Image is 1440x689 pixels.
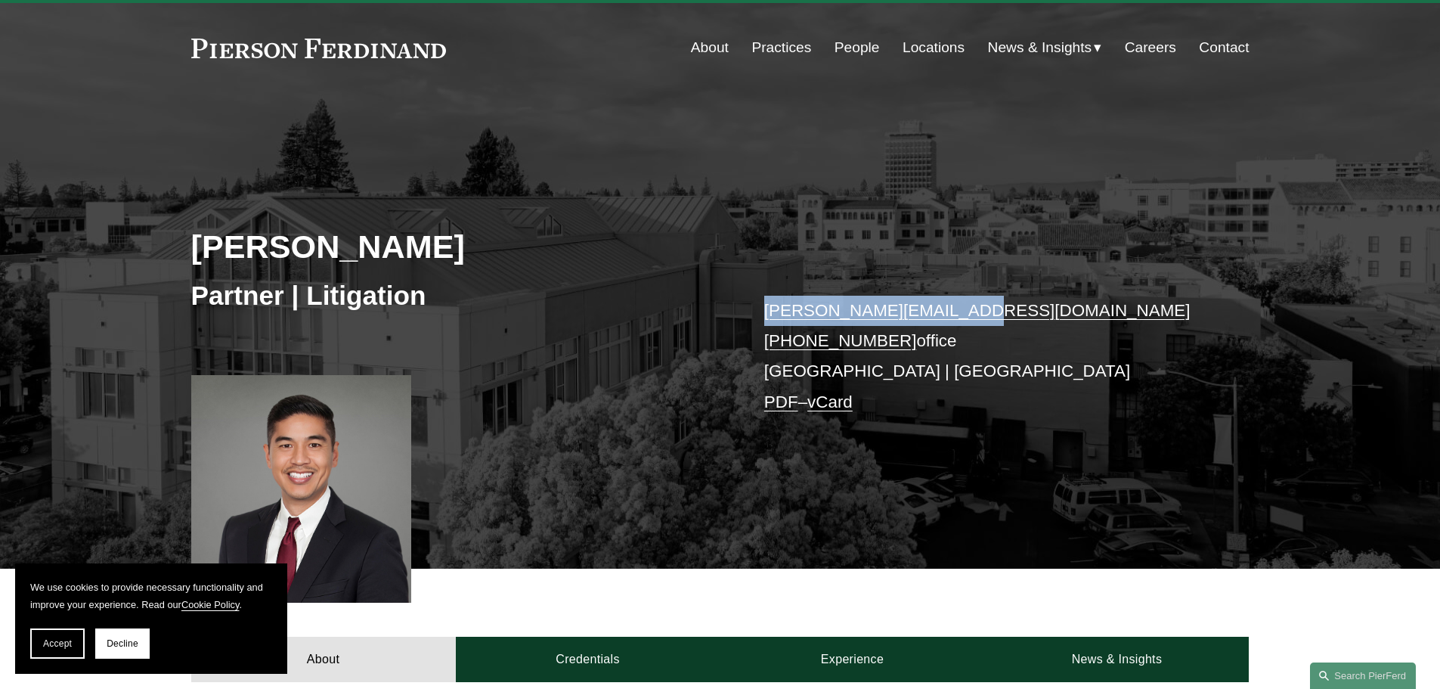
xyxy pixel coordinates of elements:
a: [PHONE_NUMBER] [764,331,917,350]
a: Practices [751,33,811,62]
a: Experience [720,637,985,682]
a: Locations [903,33,965,62]
a: Credentials [456,637,720,682]
section: Cookie banner [15,563,287,674]
a: vCard [807,393,853,411]
a: News & Insights [984,637,1249,682]
p: We use cookies to provide necessary functionality and improve your experience. Read our . [30,579,272,613]
a: [PERSON_NAME][EMAIL_ADDRESS][DOMAIN_NAME] [764,301,1191,320]
a: folder dropdown [988,33,1102,62]
button: Decline [95,628,150,659]
a: Cookie Policy [181,599,240,610]
a: PDF [764,393,798,411]
h2: [PERSON_NAME] [191,227,720,266]
a: Search this site [1310,663,1416,689]
p: office [GEOGRAPHIC_DATA] | [GEOGRAPHIC_DATA] – [764,296,1205,417]
span: Decline [107,638,138,649]
span: Accept [43,638,72,649]
a: About [191,637,456,682]
a: Contact [1199,33,1249,62]
a: Careers [1125,33,1176,62]
a: People [835,33,880,62]
span: News & Insights [988,35,1092,61]
a: About [691,33,729,62]
h3: Partner | Litigation [191,279,720,312]
button: Accept [30,628,85,659]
